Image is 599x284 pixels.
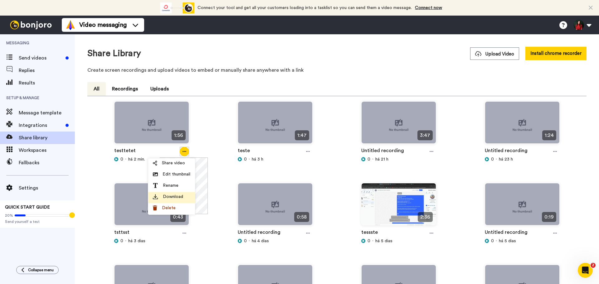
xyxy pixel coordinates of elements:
a: testtetet [114,147,136,156]
span: 20% [5,213,13,218]
span: QUICK START GUIDE [5,205,50,209]
button: Uploads [144,82,175,96]
span: Settings [19,184,75,192]
div: há 4 dias [238,238,313,244]
img: bj-logo-header-white.svg [7,21,54,29]
img: 7713cf0c-0b40-47a3-a891-5cb0d05459cb_thumbnail_source_1754581951.jpg [362,183,436,230]
img: no-thumbnail.jpg [485,183,559,230]
span: Fallbacks [19,159,75,166]
span: Integrations [19,122,63,129]
div: há 5 dias [485,238,560,244]
div: há 2 min. [114,156,189,162]
span: 1:47 [295,130,309,140]
div: há 21 h [361,156,436,162]
p: Create screen recordings and upload videos to embed or manually share anywhere with a link [87,66,587,74]
span: 2 [591,263,596,268]
span: Send videos [19,54,63,62]
div: há 5 dias [361,238,436,244]
span: 0 [368,156,370,162]
img: vm-color.svg [66,20,75,30]
span: Replies [19,67,75,74]
div: há 3 h [238,156,313,162]
span: 1:56 [172,130,186,140]
img: no-thumbnail.jpg [362,102,436,149]
span: 0:58 [294,212,309,222]
a: Untitled recording [485,147,528,156]
span: 0 [491,156,494,162]
span: 0 [491,238,494,244]
img: no-thumbnail.jpg [114,183,189,230]
button: All [87,82,106,96]
span: 3:47 [417,130,433,140]
span: Send yourself a test [5,219,70,224]
a: Untitled recording [238,229,280,238]
div: animation [160,2,194,13]
div: há 3 dias [114,238,189,244]
span: 0:19 [542,212,556,222]
button: Recordings [106,82,144,96]
div: Tooltip anchor [69,212,75,218]
span: Rename [163,182,178,189]
img: no-thumbnail.jpg [485,102,559,149]
span: Delete [162,205,176,211]
span: 0 [244,238,247,244]
span: 1:24 [542,130,556,140]
span: Message template [19,109,75,117]
a: tessste [361,229,378,238]
span: 0 [120,156,123,162]
span: Video messaging [79,21,127,29]
span: Workspaces [19,147,75,154]
span: Upload Video [475,51,514,57]
span: Share video [162,160,185,166]
img: no-thumbnail.jpg [114,102,189,149]
span: 0 [244,156,247,162]
span: Collapse menu [28,267,54,272]
span: 2:36 [418,212,433,222]
span: Share library [19,134,75,142]
button: Install chrome recorder [525,47,587,60]
button: Collapse menu [16,266,59,274]
h1: Share Library [87,49,141,58]
iframe: Intercom live chat [578,263,593,278]
button: Upload Video [470,47,519,60]
span: Results [19,79,75,87]
span: 0:43 [170,212,186,222]
span: Edit thumbnail [163,171,190,177]
span: Connect your tool and get all your customers loading into a tasklist so you can send them a video... [197,6,412,10]
img: no-thumbnail.jpg [238,102,312,149]
span: 0 [368,238,370,244]
a: teste [238,147,250,156]
span: Download [163,194,183,200]
img: no-thumbnail.jpg [238,183,312,230]
a: Untitled recording [361,147,404,156]
a: tsttsst [114,229,129,238]
span: 0 [120,238,123,244]
div: há 23 h [485,156,560,162]
a: Untitled recording [485,229,528,238]
a: Connect now [415,6,442,10]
